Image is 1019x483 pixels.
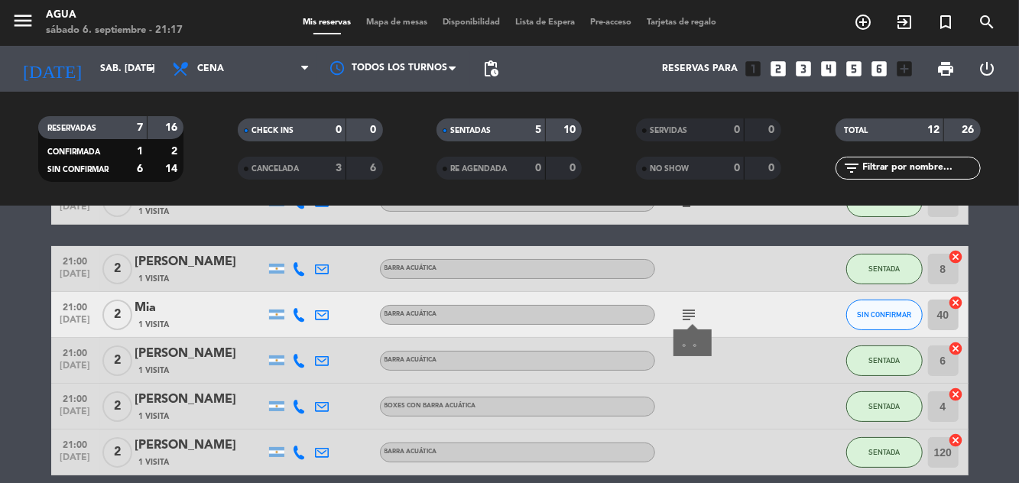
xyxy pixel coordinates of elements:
i: search [978,13,996,31]
button: SENTADA [846,345,923,376]
span: 2 [102,300,132,330]
span: CANCELADA [252,165,299,173]
strong: 0 [734,125,740,135]
strong: 16 [165,122,180,133]
i: exit_to_app [895,13,914,31]
span: [DATE] [57,361,95,378]
span: SENTADA [868,356,900,365]
strong: 7 [137,122,143,133]
i: looks_6 [869,59,889,79]
span: BOXES CON BARRA ACUÁTICA [385,403,476,409]
span: SIN CONFIRMAR [857,310,911,319]
i: turned_in_not [936,13,955,31]
span: 1 Visita [139,273,170,285]
strong: 12 [927,125,939,135]
i: cancel [949,295,964,310]
strong: 0 [570,163,579,173]
strong: 0 [535,163,541,173]
i: looks_5 [844,59,864,79]
span: SENTADA [868,264,900,273]
div: 。。 [681,335,703,351]
span: BARRA ACUÁTICA [385,265,437,271]
span: Mapa de mesas [359,18,435,27]
i: power_settings_new [978,60,996,78]
span: [DATE] [57,407,95,424]
span: BARRA ACUÁTICA [385,449,437,455]
span: SENTADAS [450,127,491,135]
span: 1 Visita [139,206,170,218]
strong: 5 [535,125,541,135]
span: BARRA ACUÁTICA [385,311,437,317]
i: looks_one [743,59,763,79]
i: looks_two [768,59,788,79]
div: [PERSON_NAME] [135,390,265,410]
i: add_circle_outline [854,13,872,31]
i: [DATE] [11,52,92,86]
i: cancel [949,249,964,264]
span: [DATE] [57,269,95,287]
i: arrow_drop_down [142,60,161,78]
strong: 14 [165,164,180,174]
span: 21:00 [57,297,95,315]
i: looks_3 [793,59,813,79]
div: LOG OUT [966,46,1008,92]
button: SENTADA [846,437,923,468]
button: SENTADA [846,254,923,284]
span: NO SHOW [650,165,689,173]
div: [PERSON_NAME] [135,252,265,272]
span: Reservas para [662,63,738,74]
div: [PERSON_NAME] [135,436,265,455]
span: SENTADA [868,448,900,456]
span: 2 [102,345,132,376]
span: 1 Visita [139,365,170,377]
strong: 0 [734,163,740,173]
span: 1 Visita [139,456,170,468]
button: menu [11,9,34,37]
span: [DATE] [57,315,95,332]
span: SIN CONFIRMAR [47,166,109,173]
span: Cena [197,63,224,74]
span: Pre-acceso [583,18,639,27]
i: looks_4 [819,59,839,79]
span: Lista de Espera [508,18,583,27]
strong: 0 [336,125,342,135]
span: 1 Visita [139,319,170,331]
span: TOTAL [845,127,868,135]
span: 21:00 [57,343,95,361]
span: Mis reservas [295,18,359,27]
strong: 6 [137,164,143,174]
div: Mia [135,298,265,318]
i: cancel [949,433,964,448]
button: SENTADA [846,391,923,422]
strong: 6 [370,163,379,173]
span: RE AGENDADA [450,165,507,173]
span: BARRA ACUÁTICA [385,357,437,363]
span: CONFIRMADA [47,148,100,156]
span: 21:00 [57,389,95,407]
span: [DATE] [57,452,95,470]
span: 2 [102,437,132,468]
strong: 1 [137,146,143,157]
span: print [936,60,955,78]
span: SENTADA [868,402,900,410]
div: Agua [46,8,183,23]
strong: 3 [336,163,342,173]
div: [PERSON_NAME] [135,344,265,364]
i: cancel [949,341,964,356]
strong: 2 [171,146,180,157]
span: 2 [102,254,132,284]
strong: 0 [769,163,778,173]
strong: 10 [563,125,579,135]
span: Disponibilidad [435,18,508,27]
i: filter_list [843,159,862,177]
span: 21:00 [57,435,95,452]
div: sábado 6. septiembre - 21:17 [46,23,183,38]
i: cancel [949,387,964,402]
i: add_box [894,59,914,79]
span: [DATE] [57,202,95,219]
span: CHECK INS [252,127,294,135]
strong: 0 [769,125,778,135]
span: 1 Visita [139,410,170,423]
input: Filtrar por nombre... [862,160,980,177]
span: 21:00 [57,251,95,269]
